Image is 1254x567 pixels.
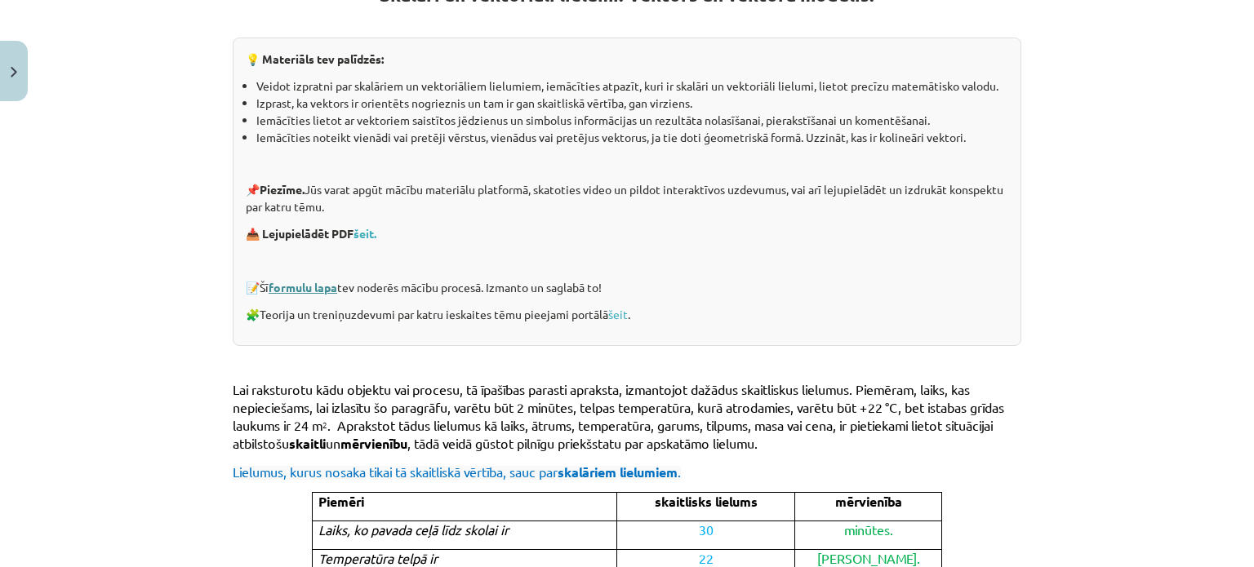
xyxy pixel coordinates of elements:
[256,78,1008,95] li: Veidot izpratni par skalāriem un vektoriāliem lielumiem, iemācīties atpazīt, kuri ir skalāri un v...
[260,182,305,197] strong: Piezīme.
[699,550,714,566] span: 22
[340,435,407,452] span: mērvienību
[246,306,1008,323] p: 🧩 Teorija un treniņuzdevumi par katru ieskaites tēmu pieejami portālā .
[868,399,883,415] span: 22
[817,550,920,566] span: [PERSON_NAME].
[233,463,681,480] span: Lielumus, kurus nosaka tikai tā skaitliskā vērtība, sauc par .
[844,521,893,538] span: minūtes.
[233,399,1004,451] span: °C, bet istabas grīdas laukums ir 24 m . Aprakstot tādus lielumus kā laiks, ātrums, temperatūra, ...
[558,463,678,481] span: skalāriem lielumiem
[318,550,438,566] span: Temperatūra telpā ir
[256,129,1008,146] li: Iemācīties noteikt vienādi vai pretēji vērstus, vienādus vai pretējus vektorus, ja tie doti ģeome...
[655,493,758,510] span: skaitlisks lielums
[246,279,1008,296] p: 📝 Šī tev noderēs mācību procesā. Izmanto un saglabā to!
[11,67,17,78] img: icon-close-lesson-0947bae3869378f0d4975bcd49f059093ad1ed9edebbc8119c70593378902aed.svg
[233,381,970,415] span: Lai raksturotu kādu objektu vai procesu, tā īpašības parasti apraksta, izmantojot dažādus skaitli...
[318,493,364,510] span: Piemēri
[699,521,714,538] span: 30
[246,181,1008,215] p: 📌 Jūs varat apgūt mācību materiālu platformā, skatoties video un pildot interaktīvos uzdevumus, v...
[322,419,327,431] span: 2
[256,95,1008,112] li: Izprast, ka vektors ir orientēts nogrieznis un tam ir gan skaitliskā vērtība, gan virziens.
[289,435,326,452] span: skaitli
[318,521,509,538] span: Laiks, ko pavada ceļā līdz skolai ir
[246,226,379,241] strong: 📥 Lejupielādēt PDF
[835,493,902,510] span: mērvienība
[269,280,337,295] a: formulu lapa
[608,307,628,321] a: šeit
[354,226,376,241] a: šeit.
[256,112,1008,129] li: Iemācīties lietot ar vektoriem saistītos jēdzienus un simbolus informācijas un rezultāta nolasīša...
[246,51,384,66] strong: 💡 Materiāls tev palīdzēs:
